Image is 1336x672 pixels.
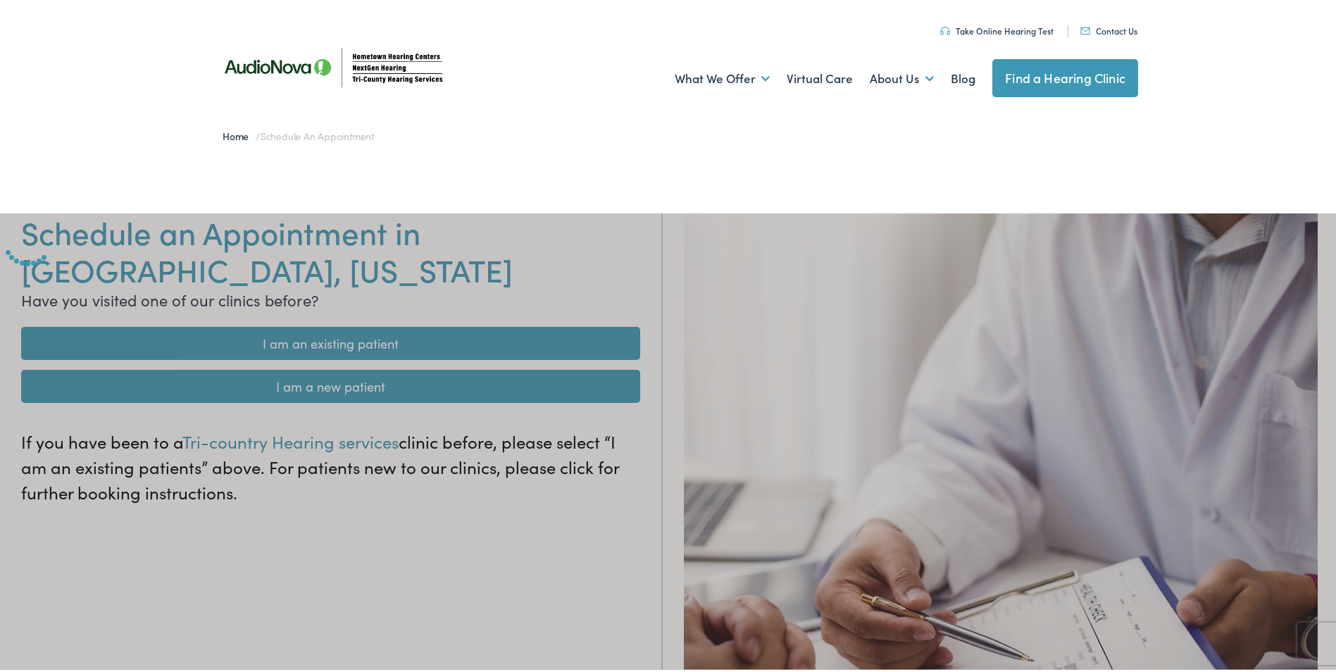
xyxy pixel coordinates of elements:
[675,50,770,102] a: What We Offer
[992,56,1138,94] a: Find a Hearing Clinic
[1080,22,1137,34] a: Contact Us
[870,50,934,102] a: About Us
[940,24,950,32] img: utility icon
[261,126,374,140] span: Schedule an Appointment
[951,50,975,102] a: Blog
[223,126,256,140] a: Home
[223,126,374,140] span: /
[1080,25,1090,32] img: utility icon
[787,50,853,102] a: Virtual Care
[940,22,1054,34] a: Take Online Hearing Test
